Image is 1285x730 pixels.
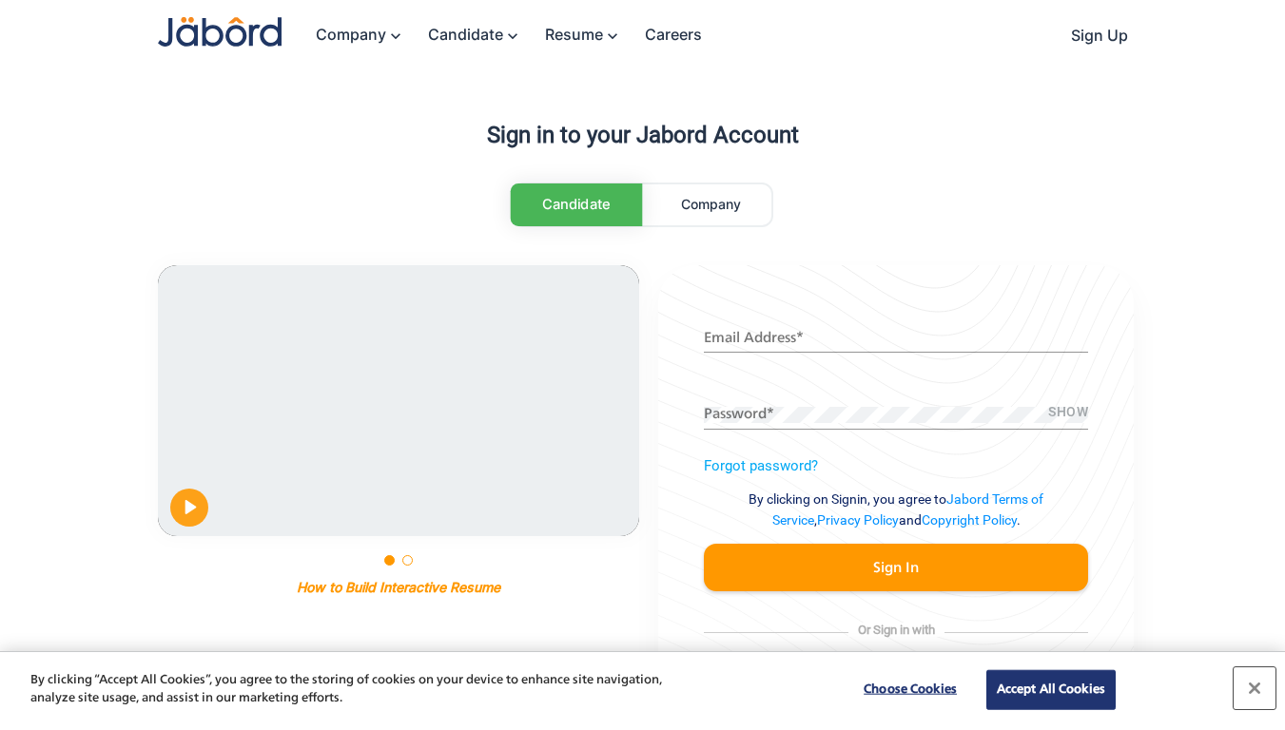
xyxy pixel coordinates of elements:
[848,623,944,637] span: Or Sign in with
[409,15,526,56] a: Candidate
[681,196,741,212] span: Company
[297,579,376,595] p: How to Build
[503,27,526,46] mat-icon: keyboard_arrow_down
[297,15,409,56] a: Company
[380,579,500,595] p: Interactive Resume
[170,489,208,527] button: Play
[704,544,1088,591] button: Sign In
[1234,667,1275,709] button: Close
[1048,405,1088,420] span: SHOW
[386,27,409,46] mat-icon: keyboard_arrow_down
[772,491,1044,528] a: Jabord Terms of Service
[30,671,707,708] p: By clicking “Accept All Cookies”, you agree to the storing of cookies on your device to enhance s...
[851,671,970,709] button: Choose Cookies
[511,183,643,226] a: Candidate
[158,122,1128,148] h3: Sign in to your Jabord Account
[1052,16,1128,55] a: Sign Up
[817,512,899,528] a: Privacy Policy
[704,457,818,474] a: Forgot password?
[526,15,626,56] a: Resume
[542,196,610,213] span: Candidate
[873,561,919,575] span: Sign In
[626,15,702,54] a: Careers
[651,184,771,225] a: Company
[158,17,282,47] img: Jabord
[603,27,626,46] mat-icon: keyboard_arrow_down
[986,670,1116,710] button: Accept All Cookies
[922,512,1017,528] a: Copyright Policy
[704,489,1088,531] p: By clicking on Signin, you agree to , and .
